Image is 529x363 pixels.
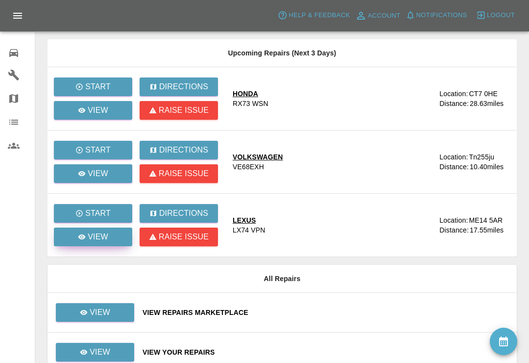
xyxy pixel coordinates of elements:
[159,168,209,180] p: Raise issue
[143,347,509,357] a: View Your Repairs
[140,204,218,223] button: Directions
[54,101,132,120] a: View
[140,141,218,159] button: Directions
[233,225,265,235] div: LX74 VPN
[233,89,268,99] div: HONDA
[85,207,111,219] p: Start
[490,328,517,355] button: availability
[439,152,509,172] a: Location:Tn255juDistance:10.40miles
[233,162,264,172] div: VE68EXH
[439,89,468,99] div: Location:
[143,308,509,317] a: View Repairs Marketplace
[55,308,135,316] a: View
[56,343,134,362] a: View
[54,228,132,246] a: View
[233,152,283,162] div: VOLKSWAGEN
[439,152,468,162] div: Location:
[159,81,208,93] p: Directions
[159,207,208,219] p: Directions
[403,8,470,23] button: Notifications
[54,164,132,183] a: View
[353,8,403,24] a: Account
[469,89,498,99] div: CT7 0HE
[140,101,218,120] button: Raise issue
[159,231,209,243] p: Raise issue
[233,99,268,108] div: RX73 WSN
[48,265,517,293] th: All Repairs
[289,10,350,21] span: Help & Feedback
[88,231,108,243] p: View
[140,164,218,183] button: Raise issue
[85,81,111,93] p: Start
[275,8,352,23] button: Help & Feedback
[88,168,108,180] p: View
[469,152,494,162] div: Tn255ju
[159,104,209,116] p: Raise issue
[233,215,265,225] div: LEXUS
[469,215,503,225] div: ME14 5AR
[439,99,469,108] div: Distance:
[85,144,111,156] p: Start
[140,78,218,96] button: Directions
[368,10,401,22] span: Account
[439,215,509,235] a: Location:ME14 5ARDistance:17.55miles
[470,99,509,108] div: 28.63 miles
[439,225,469,235] div: Distance:
[55,348,135,356] a: View
[88,104,108,116] p: View
[470,162,509,172] div: 10.40 miles
[54,78,132,96] button: Start
[233,89,432,108] a: HONDARX73 WSN
[140,228,218,246] button: Raise issue
[56,303,134,322] a: View
[487,10,515,21] span: Logout
[474,8,517,23] button: Logout
[90,307,110,318] p: View
[159,144,208,156] p: Directions
[439,162,469,172] div: Distance:
[48,39,517,67] th: Upcoming Repairs (Next 3 Days)
[416,10,467,21] span: Notifications
[90,346,110,358] p: View
[233,215,432,235] a: LEXUSLX74 VPN
[470,225,509,235] div: 17.55 miles
[54,141,132,159] button: Start
[439,215,468,225] div: Location:
[233,152,432,172] a: VOLKSWAGENVE68EXH
[54,204,132,223] button: Start
[439,89,509,108] a: Location:CT7 0HEDistance:28.63miles
[6,4,29,27] button: Open drawer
